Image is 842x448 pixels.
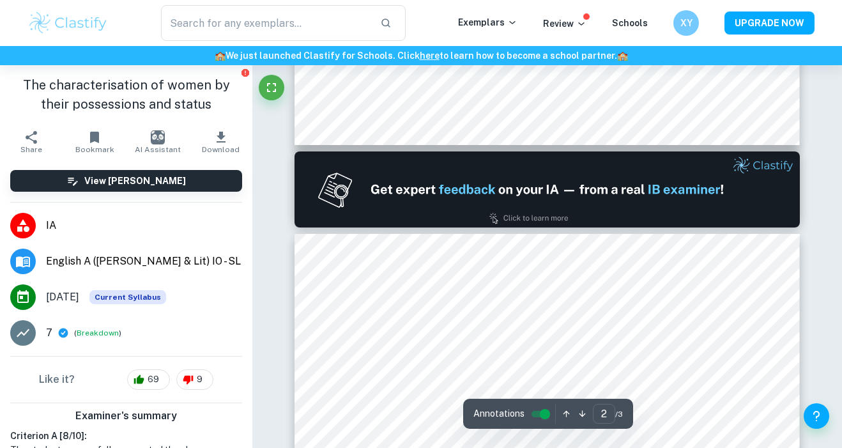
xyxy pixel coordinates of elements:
h6: Examiner's summary [5,408,247,424]
span: Bookmark [75,145,114,154]
button: UPGRADE NOW [724,12,815,35]
a: here [420,50,440,61]
span: English A ([PERSON_NAME] & Lit) IO - SL [46,254,242,269]
a: Schools [612,18,648,28]
span: 🏫 [215,50,226,61]
p: 7 [46,325,52,341]
p: Exemplars [458,15,517,29]
img: Ad [295,151,800,228]
button: View [PERSON_NAME] [10,170,242,192]
button: AI Assistant [126,124,190,160]
img: AI Assistant [151,130,165,144]
p: Review [543,17,586,31]
span: [DATE] [46,290,79,305]
h1: The characterisation of women by their possessions and status [10,75,242,114]
h6: Like it? [39,372,75,387]
span: / 3 [615,408,623,420]
div: This exemplar is based on the current syllabus. Feel free to refer to it for inspiration/ideas wh... [89,290,166,304]
span: Download [202,145,240,154]
button: Download [190,124,253,160]
button: Report issue [240,68,250,77]
span: IA [46,218,242,233]
h6: XY [679,16,694,30]
span: 🏫 [617,50,628,61]
button: Fullscreen [259,75,284,100]
div: 9 [176,369,213,390]
span: 9 [190,373,210,386]
div: 69 [127,369,170,390]
h6: View [PERSON_NAME] [84,174,186,188]
img: Clastify logo [27,10,109,36]
span: Share [20,145,42,154]
span: Current Syllabus [89,290,166,304]
h6: We just launched Clastify for Schools. Click to learn how to become a school partner. [3,49,839,63]
button: Help and Feedback [804,403,829,429]
span: 69 [141,373,166,386]
button: Bookmark [63,124,126,160]
span: ( ) [74,327,121,339]
span: Annotations [473,407,524,421]
button: Breakdown [77,327,119,339]
h6: Criterion A [ 8 / 10 ]: [10,429,242,443]
span: AI Assistant [135,145,181,154]
input: Search for any exemplars... [161,5,370,41]
button: XY [673,10,699,36]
